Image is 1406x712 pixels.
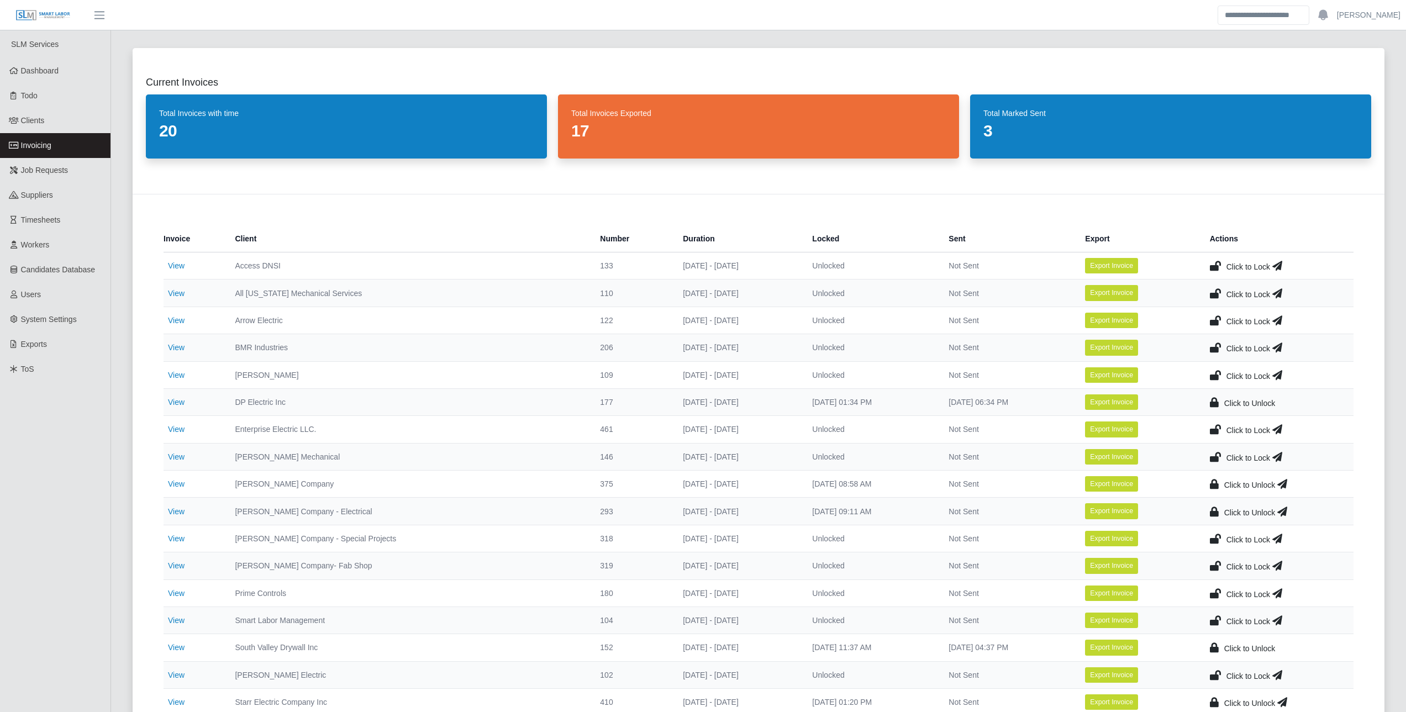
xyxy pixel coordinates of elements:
span: Dashboard [21,66,59,75]
span: Todo [21,91,38,100]
td: Unlocked [803,552,940,579]
th: Invoice [164,225,226,252]
span: Invoicing [21,141,51,150]
td: 293 [591,498,674,525]
a: View [168,261,185,270]
td: DP Electric Inc [226,388,591,415]
td: [DATE] 11:37 AM [803,634,940,661]
span: Click to Unlock [1224,481,1276,489]
td: [PERSON_NAME] Company - Electrical [226,498,591,525]
td: [DATE] - [DATE] [674,443,803,470]
td: 133 [591,252,674,279]
a: View [168,507,185,516]
td: [DATE] - [DATE] [674,552,803,579]
td: [DATE] - [DATE] [674,606,803,634]
button: Export Invoice [1085,258,1138,273]
td: Arrow Electric [226,307,591,334]
img: SLM Logo [15,9,71,22]
th: Client [226,225,591,252]
a: View [168,698,185,706]
td: 110 [591,279,674,307]
a: View [168,671,185,679]
button: Export Invoice [1085,586,1138,601]
button: Export Invoice [1085,694,1138,710]
dt: Total Invoices with time [159,108,534,119]
a: View [168,425,185,434]
td: [PERSON_NAME] Electric [226,661,591,688]
button: Export Invoice [1085,313,1138,328]
td: [DATE] - [DATE] [674,471,803,498]
td: [PERSON_NAME] Company- Fab Shop [226,552,591,579]
td: [DATE] - [DATE] [674,252,803,279]
span: Click to Lock [1226,317,1270,326]
a: View [168,371,185,379]
span: Click to Lock [1226,562,1270,571]
button: Export Invoice [1085,285,1138,300]
input: Search [1218,6,1309,25]
button: Export Invoice [1085,531,1138,546]
span: Click to Unlock [1224,399,1276,408]
a: View [168,289,185,298]
td: [DATE] - [DATE] [674,579,803,606]
td: [DATE] - [DATE] [674,525,803,552]
td: [DATE] - [DATE] [674,416,803,443]
a: View [168,479,185,488]
button: Export Invoice [1085,476,1138,492]
td: Unlocked [803,661,940,688]
h2: Current Invoices [146,75,1371,90]
td: 177 [591,388,674,415]
td: Unlocked [803,443,940,470]
span: Click to Lock [1226,535,1270,544]
span: Click to Lock [1226,426,1270,435]
td: [DATE] - [DATE] [674,634,803,661]
th: Locked [803,225,940,252]
td: All [US_STATE] Mechanical Services [226,279,591,307]
td: 152 [591,634,674,661]
td: Smart Labor Management [226,606,591,634]
td: [DATE] 04:37 PM [940,634,1076,661]
a: View [168,343,185,352]
span: ToS [21,365,34,373]
dd: 3 [983,121,1358,141]
dd: 17 [571,121,946,141]
span: Click to Lock [1226,617,1270,626]
span: Clients [21,116,45,125]
td: 375 [591,471,674,498]
td: Not Sent [940,579,1076,606]
td: Unlocked [803,525,940,552]
td: [DATE] 09:11 AM [803,498,940,525]
button: Export Invoice [1085,394,1138,410]
td: [DATE] - [DATE] [674,498,803,525]
td: Not Sent [940,606,1076,634]
span: Candidates Database [21,265,96,274]
th: Actions [1201,225,1354,252]
td: [PERSON_NAME] Company [226,471,591,498]
td: Not Sent [940,443,1076,470]
td: Unlocked [803,334,940,361]
td: Not Sent [940,361,1076,388]
th: Number [591,225,674,252]
span: Timesheets [21,215,61,224]
dt: Total Invoices Exported [571,108,946,119]
td: [DATE] 01:34 PM [803,388,940,415]
td: 461 [591,416,674,443]
td: 122 [591,307,674,334]
td: Enterprise Electric LLC. [226,416,591,443]
td: Unlocked [803,252,940,279]
td: [DATE] - [DATE] [674,661,803,688]
td: Not Sent [940,307,1076,334]
button: Export Invoice [1085,421,1138,437]
td: [DATE] 08:58 AM [803,471,940,498]
td: [PERSON_NAME] Company - Special Projects [226,525,591,552]
td: Unlocked [803,361,940,388]
button: Export Invoice [1085,367,1138,383]
td: Not Sent [940,552,1076,579]
button: Export Invoice [1085,503,1138,519]
a: View [168,398,185,407]
td: [DATE] 06:34 PM [940,388,1076,415]
td: Not Sent [940,525,1076,552]
a: View [168,534,185,543]
button: Export Invoice [1085,449,1138,465]
td: Unlocked [803,416,940,443]
td: 146 [591,443,674,470]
